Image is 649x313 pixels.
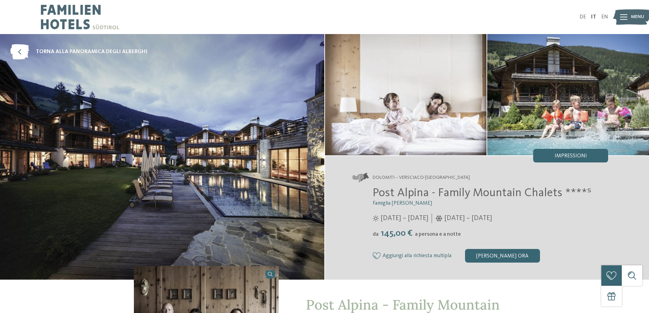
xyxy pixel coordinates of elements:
span: [DATE] – [DATE] [381,214,428,223]
i: Orari d'apertura inverno [435,215,443,221]
span: Post Alpina - Family Mountain Chalets ****ˢ [373,187,591,199]
i: Orari d'apertura estate [373,215,379,221]
span: da [373,232,378,237]
span: Dolomiti – Versciaco-[GEOGRAPHIC_DATA] [373,174,470,181]
span: 145,00 € [379,229,414,238]
span: Impressioni [555,153,587,159]
div: [PERSON_NAME] ora [465,249,540,263]
a: IT [591,14,596,20]
span: Menu [631,14,644,20]
a: DE [580,14,586,20]
span: a persona e a notte [415,232,461,237]
span: torna alla panoramica degli alberghi [36,48,148,56]
a: EN [601,14,608,20]
a: torna alla panoramica degli alberghi [10,44,148,60]
img: Il family hotel a San Candido dal fascino alpino [325,34,487,155]
img: Il family hotel a San Candido dal fascino alpino [487,34,649,155]
span: [DATE] – [DATE] [444,214,492,223]
span: Aggiungi alla richiesta multipla [383,253,451,259]
span: Famiglia [PERSON_NAME] [373,201,432,206]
